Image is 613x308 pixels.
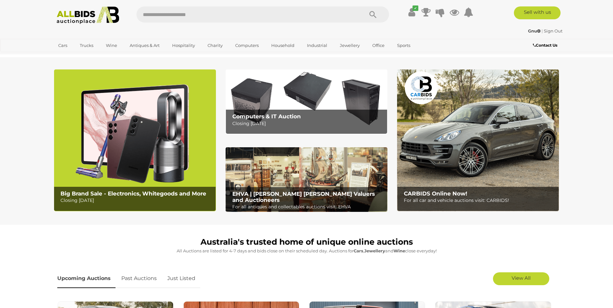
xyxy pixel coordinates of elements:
[512,275,531,281] span: View All
[57,269,116,288] a: Upcoming Auctions
[394,248,405,253] strong: Wine
[163,269,200,288] a: Just Listed
[168,40,199,51] a: Hospitality
[57,238,556,247] h1: Australia's trusted home of unique online auctions
[267,40,299,51] a: Household
[54,40,71,51] a: Cars
[54,51,108,61] a: [GEOGRAPHIC_DATA]
[232,203,384,211] p: For all antiques and collectables auctions visit: EHVA
[102,40,121,51] a: Wine
[60,196,212,204] p: Closing [DATE]
[226,69,387,134] img: Computers & IT Auction
[125,40,164,51] a: Antiques & Art
[397,69,559,211] a: CARBIDS Online Now! CARBIDS Online Now! For all car and vehicle auctions visit: CARBIDS!
[493,272,549,285] a: View All
[226,147,387,212] a: EHVA | Evans Hastings Valuers and Auctioneers EHVA | [PERSON_NAME] [PERSON_NAME] Valuers and Auct...
[357,6,389,23] button: Search
[53,6,123,24] img: Allbids.com.au
[533,43,557,48] b: Contact Us
[203,40,227,51] a: Charity
[232,113,301,120] b: Computers & IT Auction
[226,69,387,134] a: Computers & IT Auction Computers & IT Auction Closing [DATE]
[542,28,543,33] span: |
[404,190,467,197] b: CARBIDS Online Now!
[116,269,162,288] a: Past Auctions
[232,191,375,203] b: EHVA | [PERSON_NAME] [PERSON_NAME] Valuers and Auctioneers
[413,5,418,11] i: ✔
[57,247,556,255] p: All Auctions are listed for 4-7 days and bids close on their scheduled day. Auctions for , and cl...
[528,28,542,33] a: Gnu
[397,69,559,211] img: CARBIDS Online Now!
[226,147,387,212] img: EHVA | Evans Hastings Valuers and Auctioneers
[393,40,414,51] a: Sports
[533,42,559,49] a: Contact Us
[60,190,206,197] b: Big Brand Sale - Electronics, Whitegoods and More
[368,40,389,51] a: Office
[303,40,331,51] a: Industrial
[514,6,561,19] a: Sell with us
[354,248,363,253] strong: Cars
[232,120,384,128] p: Closing [DATE]
[544,28,562,33] a: Sign Out
[364,248,385,253] strong: Jewellery
[76,40,98,51] a: Trucks
[336,40,364,51] a: Jewellery
[231,40,263,51] a: Computers
[404,196,555,204] p: For all car and vehicle auctions visit: CARBIDS!
[407,6,417,18] a: ✔
[528,28,541,33] strong: Gnu
[54,69,216,211] a: Big Brand Sale - Electronics, Whitegoods and More Big Brand Sale - Electronics, Whitegoods and Mo...
[54,69,216,211] img: Big Brand Sale - Electronics, Whitegoods and More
